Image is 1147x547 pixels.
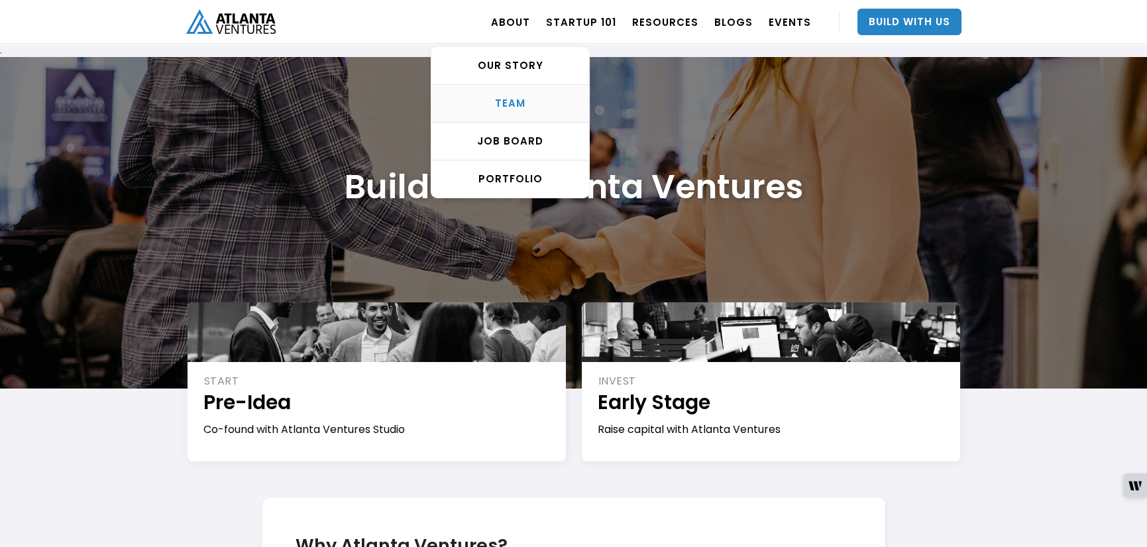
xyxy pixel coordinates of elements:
[491,3,530,40] a: ABOUT
[203,389,551,416] h1: Pre-Idea
[598,389,946,416] h1: Early Stage
[546,3,616,40] a: Startup 101
[582,302,960,461] a: INVESTEarly StageRaise capital with Atlanta Ventures
[431,47,589,85] a: OUR STORY
[769,3,811,40] a: EVENTS
[431,97,589,110] div: TEAM
[598,422,946,437] div: Raise capital with Atlanta Ventures
[204,374,551,389] div: START
[431,59,589,72] div: OUR STORY
[203,422,551,437] div: Co-found with Atlanta Ventures Studio
[598,374,946,389] div: INVEST
[632,3,698,40] a: RESOURCES
[431,123,589,160] a: Job Board
[431,85,589,123] a: TEAM
[714,3,753,40] a: BLOGS
[431,160,589,198] a: PORTFOLIO
[431,135,589,148] div: Job Board
[188,302,566,461] a: STARTPre-IdeaCo-found with Atlanta Ventures Studio
[345,166,803,207] h1: Build with Atlanta Ventures
[857,9,961,35] a: Build With Us
[431,172,589,186] div: PORTFOLIO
